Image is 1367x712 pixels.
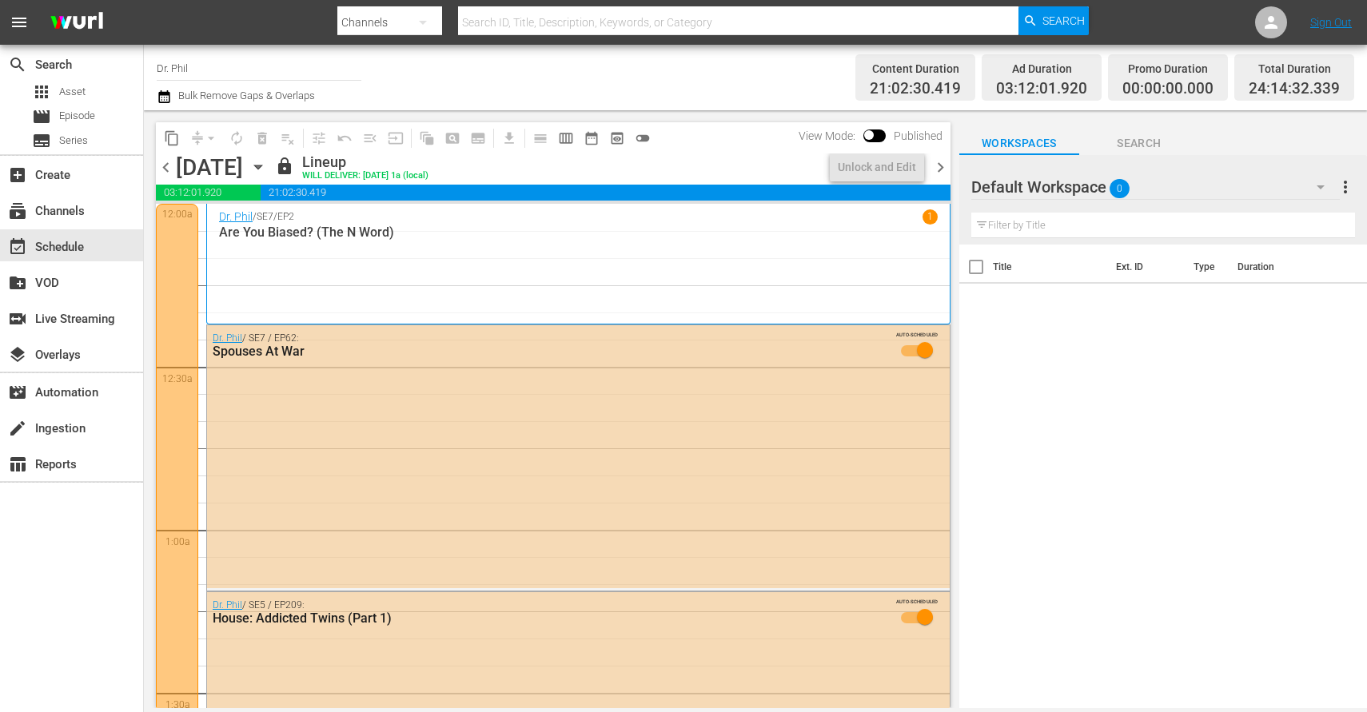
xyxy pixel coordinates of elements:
[1249,58,1340,80] div: Total Duration
[275,157,294,176] span: lock
[896,598,938,605] span: AUTO-SCHEDULED
[302,171,428,181] div: WILL DELIVER: [DATE] 1a (local)
[249,125,275,151] span: Select an event to delete
[791,129,863,142] span: View Mode:
[156,185,261,201] span: 03:12:01.920
[522,122,553,153] span: Day Calendar View
[8,273,27,292] span: VOD
[219,210,253,223] a: Dr. Phil
[996,58,1087,80] div: Ad Duration
[1122,58,1214,80] div: Promo Duration
[32,82,51,101] span: Asset
[635,130,651,146] span: toggle_off
[59,108,95,124] span: Episode
[409,122,440,153] span: Refresh All Search Blocks
[257,211,277,222] p: SE7 /
[838,153,916,181] div: Unlock and Edit
[213,599,242,611] a: Dr. Phil
[275,125,301,151] span: Clear Lineup
[8,419,27,438] span: Ingestion
[1228,245,1324,289] th: Duration
[301,122,332,153] span: Customize Events
[156,157,176,177] span: chevron_left
[870,80,961,98] span: 21:02:30.419
[1079,133,1199,153] span: Search
[253,211,257,222] p: /
[553,125,579,151] span: Week Calendar View
[1249,80,1340,98] span: 24:14:32.339
[863,129,875,141] span: Toggle to switch from Published to Draft view.
[1042,6,1085,35] span: Search
[8,55,27,74] span: Search
[584,130,600,146] span: date_range_outlined
[332,125,357,151] span: Revert to Primary Episode
[959,133,1079,153] span: Workspaces
[213,599,858,626] div: / SE5 / EP209:
[176,89,315,101] span: Bulk Remove Gaps & Overlaps
[302,153,428,171] div: Lineup
[8,309,27,328] span: Live Streaming
[931,157,951,177] span: chevron_right
[630,125,656,151] span: 24 hours Lineup View is OFF
[604,125,630,151] span: View Backup
[8,455,27,474] span: Reports
[213,344,858,359] div: Spouses At War
[159,125,185,151] span: Copy Lineup
[558,130,574,146] span: calendar_view_week_outlined
[8,165,27,185] span: Create
[8,345,27,364] span: Overlays
[8,237,27,257] span: Schedule
[1110,172,1130,205] span: 0
[996,80,1087,98] span: 03:12:01.920
[491,122,522,153] span: Download as CSV
[870,58,961,80] div: Content Duration
[224,125,249,151] span: Loop Content
[32,107,51,126] span: Episode
[32,131,51,150] span: Series
[164,130,180,146] span: content_copy
[609,130,625,146] span: preview_outlined
[1310,16,1352,29] a: Sign Out
[1184,245,1228,289] th: Type
[277,211,294,222] p: EP2
[830,153,924,181] button: Unlock and Edit
[185,125,224,151] span: Remove Gaps & Overlaps
[10,13,29,32] span: menu
[213,611,858,626] div: House: Addicted Twins (Part 1)
[38,4,115,42] img: ans4CAIJ8jUAAAAAAAAAAAAAAAAAAAAAAAAgQb4GAAAAAAAAAAAAAAAAAAAAAAAAJMjXAAAAAAAAAAAAAAAAAAAAAAAAgAT5G...
[357,125,383,151] span: Fill episodes with ad slates
[213,332,242,344] a: Dr. Phil
[886,129,951,142] span: Published
[896,331,938,338] span: AUTO-SCHEDULED
[8,383,27,402] span: Automation
[1018,6,1089,35] button: Search
[927,211,933,222] p: 1
[1336,177,1355,197] span: more_vert
[261,185,951,201] span: 21:02:30.419
[579,125,604,151] span: Month Calendar View
[1122,80,1214,98] span: 00:00:00.000
[440,125,465,151] span: Create Search Block
[176,154,243,181] div: [DATE]
[8,201,27,221] span: Channels
[1106,245,1184,289] th: Ext. ID
[971,165,1340,209] div: Default Workspace
[993,245,1106,289] th: Title
[213,332,858,359] div: / SE7 / EP62:
[383,125,409,151] span: Update Metadata from Key Asset
[59,133,88,149] span: Series
[59,84,86,100] span: Asset
[465,125,491,151] span: Create Series Block
[1336,168,1355,206] button: more_vert
[219,225,938,240] p: Are You Biased? (The N Word)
